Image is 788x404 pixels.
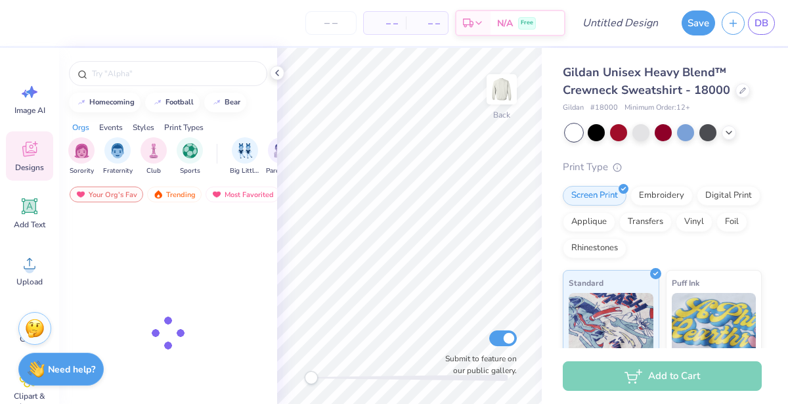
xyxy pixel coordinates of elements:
div: filter for Sports [177,137,203,176]
span: Gildan Unisex Heavy Blend™ Crewneck Sweatshirt - 18000 [563,64,730,98]
div: filter for Sorority [68,137,95,176]
input: – – [305,11,357,35]
img: trending.gif [153,190,164,199]
div: Print Type [563,160,762,175]
div: Vinyl [676,212,712,232]
label: Submit to feature on our public gallery. [438,353,517,376]
span: Puff Ink [672,276,699,290]
span: Upload [16,277,43,287]
img: most_fav.gif [76,190,86,199]
div: Most Favorited [206,187,280,202]
img: Big Little Reveal Image [238,143,252,158]
button: filter button [230,137,260,176]
img: Standard [569,293,653,359]
div: Styles [133,122,154,133]
img: Fraternity Image [110,143,125,158]
span: Standard [569,276,603,290]
div: Foil [716,212,747,232]
div: football [165,99,194,106]
div: Transfers [619,212,672,232]
div: Screen Print [563,186,626,206]
strong: Need help? [48,363,95,376]
img: Back [489,76,515,102]
button: bear [204,93,246,112]
a: DB [748,12,775,35]
div: filter for Parent's Weekend [266,137,296,176]
button: filter button [177,137,203,176]
div: filter for Big Little Reveal [230,137,260,176]
div: homecoming [89,99,135,106]
span: N/A [497,16,513,30]
div: Events [99,122,123,133]
img: trend_line.gif [76,99,87,106]
span: Add Text [14,219,45,230]
img: trend_line.gif [152,99,163,106]
span: Club [146,166,161,176]
input: Try "Alpha" [91,67,259,80]
img: Parent's Weekend Image [274,143,289,158]
button: football [145,93,200,112]
span: Sorority [70,166,94,176]
div: Accessibility label [305,371,318,384]
button: Save [682,11,715,35]
span: Gildan [563,102,584,114]
img: Sports Image [183,143,198,158]
button: filter button [103,137,133,176]
div: Your Org's Fav [70,187,143,202]
img: Puff Ink [672,293,756,359]
button: filter button [68,137,95,176]
div: Orgs [72,122,89,133]
div: Rhinestones [563,238,626,258]
span: Parent's Weekend [266,166,296,176]
div: filter for Club [141,137,167,176]
div: Print Types [164,122,204,133]
img: Sorority Image [74,143,89,158]
span: Designs [15,162,44,173]
span: Image AI [14,105,45,116]
button: filter button [141,137,167,176]
button: filter button [266,137,296,176]
div: Back [493,109,510,121]
span: – – [414,16,440,30]
span: Minimum Order: 12 + [624,102,690,114]
img: most_fav.gif [211,190,222,199]
span: DB [755,16,768,31]
img: trend_line.gif [211,99,222,106]
button: homecoming [69,93,141,112]
span: Big Little Reveal [230,166,260,176]
span: Fraternity [103,166,133,176]
div: filter for Fraternity [103,137,133,176]
img: Club Image [146,143,161,158]
div: Applique [563,212,615,232]
span: – – [372,16,398,30]
div: Embroidery [630,186,693,206]
span: # 18000 [590,102,618,114]
span: Free [521,18,533,28]
input: Untitled Design [572,10,668,36]
div: Trending [147,187,202,202]
div: bear [225,99,240,106]
div: Digital Print [697,186,760,206]
span: Sports [180,166,200,176]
